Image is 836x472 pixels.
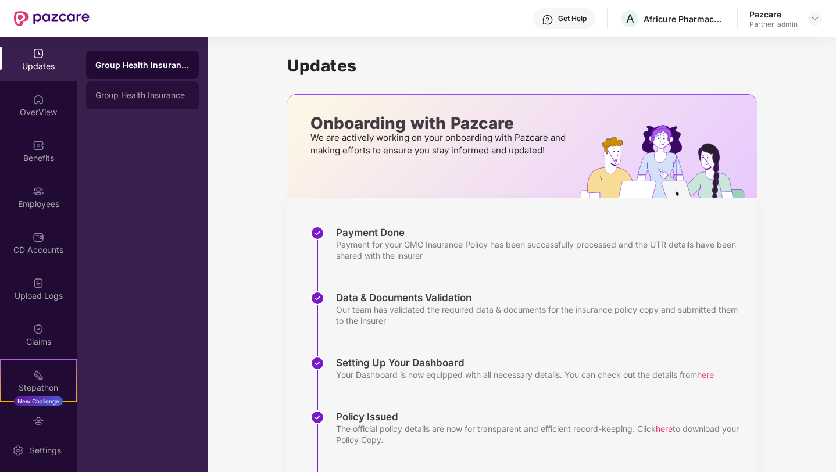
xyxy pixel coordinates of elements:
div: Africure Pharmaceuticals ([GEOGRAPHIC_DATA]) Private [644,13,725,24]
div: Data & Documents Validation [336,291,745,304]
img: svg+xml;base64,PHN2ZyBpZD0iQ2xhaW0iIHhtbG5zPSJodHRwOi8vd3d3LnczLm9yZy8yMDAwL3N2ZyIgd2lkdGg9IjIwIi... [33,323,44,335]
img: svg+xml;base64,PHN2ZyBpZD0iU3RlcC1Eb25lLTMyeDMyIiB4bWxucz0iaHR0cDovL3d3dy53My5vcmcvMjAwMC9zdmciIH... [310,410,324,424]
img: svg+xml;base64,PHN2ZyBpZD0iVXBsb2FkX0xvZ3MiIGRhdGEtbmFtZT0iVXBsb2FkIExvZ3MiIHhtbG5zPSJodHRwOi8vd3... [33,277,44,289]
img: New Pazcare Logo [14,11,90,26]
img: svg+xml;base64,PHN2ZyB4bWxucz0iaHR0cDovL3d3dy53My5vcmcvMjAwMC9zdmciIHdpZHRoPSIyMSIgaGVpZ2h0PSIyMC... [33,369,44,381]
div: Partner_admin [749,20,798,29]
div: Our team has validated the required data & documents for the insurance policy copy and submitted ... [336,304,745,326]
img: svg+xml;base64,PHN2ZyBpZD0iU3RlcC1Eb25lLTMyeDMyIiB4bWxucz0iaHR0cDovL3d3dy53My5vcmcvMjAwMC9zdmciIH... [310,291,324,305]
div: Stepathon [1,382,76,394]
img: svg+xml;base64,PHN2ZyBpZD0iRHJvcGRvd24tMzJ4MzIiIHhtbG5zPSJodHRwOi8vd3d3LnczLm9yZy8yMDAwL3N2ZyIgd2... [810,14,820,23]
img: svg+xml;base64,PHN2ZyBpZD0iU2V0dGluZy0yMHgyMCIgeG1sbnM9Imh0dHA6Ly93d3cudzMub3JnLzIwMDAvc3ZnIiB3aW... [12,445,24,456]
span: here [656,424,673,434]
img: svg+xml;base64,PHN2ZyBpZD0iQmVuZWZpdHMiIHhtbG5zPSJodHRwOi8vd3d3LnczLm9yZy8yMDAwL3N2ZyIgd2lkdGg9Ij... [33,140,44,151]
span: here [697,370,714,380]
img: svg+xml;base64,PHN2ZyBpZD0iQ0RfQWNjb3VudHMiIGRhdGEtbmFtZT0iQ0QgQWNjb3VudHMiIHhtbG5zPSJodHRwOi8vd3... [33,231,44,243]
p: Onboarding with Pazcare [310,118,569,128]
img: svg+xml;base64,PHN2ZyBpZD0iSGVscC0zMngzMiIgeG1sbnM9Imh0dHA6Ly93d3cudzMub3JnLzIwMDAvc3ZnIiB3aWR0aD... [542,14,553,26]
img: hrOnboarding [580,125,757,198]
div: Policy Issued [336,410,745,423]
div: New Challenge [14,396,63,406]
div: Payment Done [336,226,745,239]
img: svg+xml;base64,PHN2ZyBpZD0iRW5kb3JzZW1lbnRzIiB4bWxucz0iaHR0cDovL3d3dy53My5vcmcvMjAwMC9zdmciIHdpZH... [33,415,44,427]
img: svg+xml;base64,PHN2ZyBpZD0iRW1wbG95ZWVzIiB4bWxucz0iaHR0cDovL3d3dy53My5vcmcvMjAwMC9zdmciIHdpZHRoPS... [33,185,44,197]
div: Group Health Insurance [95,91,190,100]
div: Get Help [558,14,587,23]
div: The official policy details are now for transparent and efficient record-keeping. Click to downlo... [336,423,745,445]
img: svg+xml;base64,PHN2ZyBpZD0iVXBkYXRlZCIgeG1sbnM9Imh0dHA6Ly93d3cudzMub3JnLzIwMDAvc3ZnIiB3aWR0aD0iMj... [33,48,44,59]
div: Settings [26,445,65,456]
span: A [626,12,634,26]
div: Setting Up Your Dashboard [336,356,714,369]
h1: Updates [287,56,757,76]
div: Group Health Insurance [95,59,190,71]
img: svg+xml;base64,PHN2ZyBpZD0iU3RlcC1Eb25lLTMyeDMyIiB4bWxucz0iaHR0cDovL3d3dy53My5vcmcvMjAwMC9zdmciIH... [310,356,324,370]
p: We are actively working on your onboarding with Pazcare and making efforts to ensure you stay inf... [310,131,569,157]
div: Payment for your GMC Insurance Policy has been successfully processed and the UTR details have be... [336,239,745,261]
div: Your Dashboard is now equipped with all necessary details. You can check out the details from [336,369,714,380]
img: svg+xml;base64,PHN2ZyBpZD0iU3RlcC1Eb25lLTMyeDMyIiB4bWxucz0iaHR0cDovL3d3dy53My5vcmcvMjAwMC9zdmciIH... [310,226,324,240]
div: Pazcare [749,9,798,20]
img: svg+xml;base64,PHN2ZyBpZD0iSG9tZSIgeG1sbnM9Imh0dHA6Ly93d3cudzMub3JnLzIwMDAvc3ZnIiB3aWR0aD0iMjAiIG... [33,94,44,105]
